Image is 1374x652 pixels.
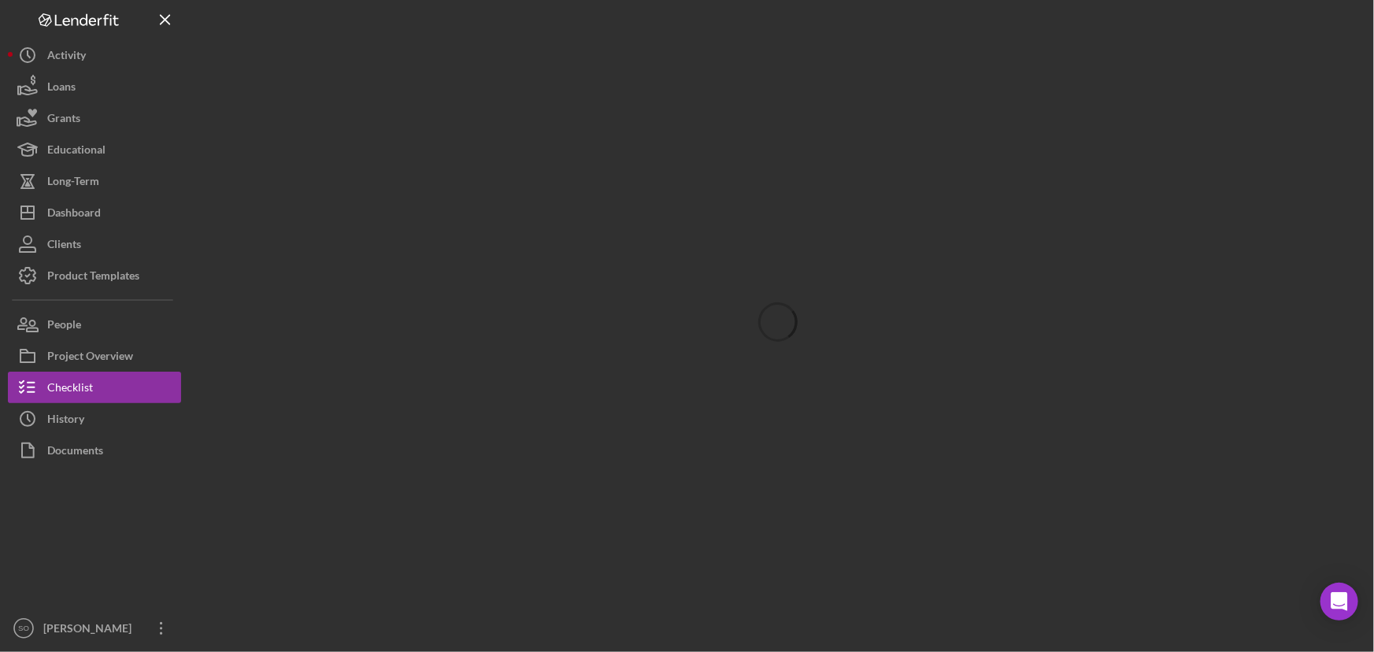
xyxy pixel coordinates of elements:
div: Documents [47,435,103,470]
button: SO[PERSON_NAME] [8,613,181,644]
div: Clients [47,228,81,264]
button: People [8,309,181,340]
button: Activity [8,39,181,71]
div: Product Templates [47,260,139,295]
button: History [8,403,181,435]
div: Dashboard [47,197,101,232]
div: Long-Term [47,165,99,201]
button: Documents [8,435,181,466]
div: Activity [47,39,86,75]
div: Grants [47,102,80,138]
div: Checklist [47,372,93,407]
button: Checklist [8,372,181,403]
button: Grants [8,102,181,134]
button: Project Overview [8,340,181,372]
div: [PERSON_NAME] [39,613,142,648]
button: Long-Term [8,165,181,197]
div: Loans [47,71,76,106]
div: History [47,403,84,439]
div: Project Overview [47,340,133,376]
div: Educational [47,134,106,169]
button: Clients [8,228,181,260]
text: SO [18,624,29,633]
button: Educational [8,134,181,165]
button: Loans [8,71,181,102]
button: Product Templates [8,260,181,291]
div: People [47,309,81,344]
div: Open Intercom Messenger [1320,583,1358,621]
button: Dashboard [8,197,181,228]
